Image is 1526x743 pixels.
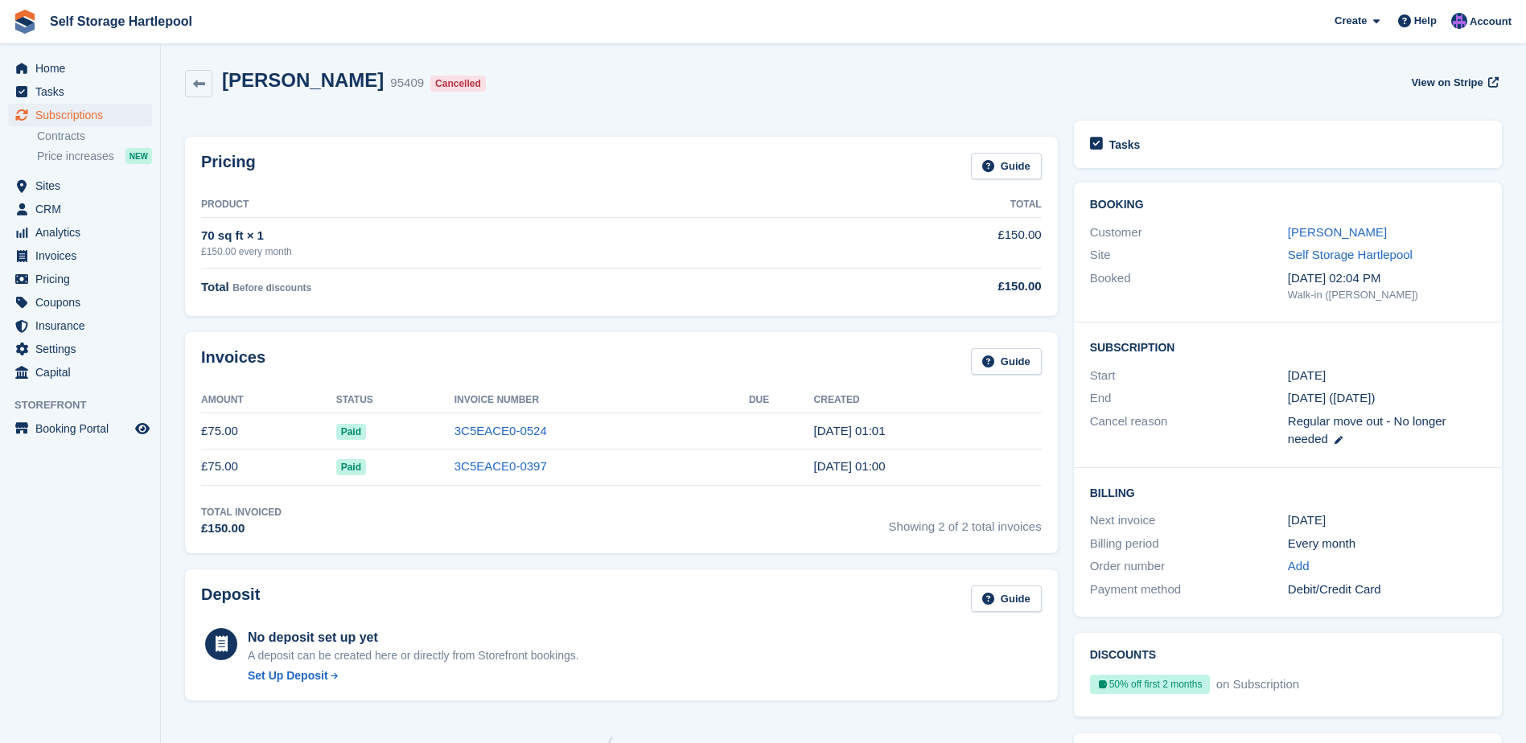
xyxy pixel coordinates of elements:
[1090,389,1288,408] div: End
[1288,248,1413,261] a: Self Storage Hartlepool
[1109,138,1141,152] h2: Tasks
[14,397,160,413] span: Storefront
[248,667,328,684] div: Set Up Deposit
[8,174,152,197] a: menu
[1090,339,1486,355] h2: Subscription
[430,76,486,92] div: Cancelled
[201,449,336,485] td: £75.00
[1090,367,1288,385] div: Start
[201,348,265,375] h2: Invoices
[1090,511,1288,530] div: Next invoice
[336,459,366,475] span: Paid
[8,221,152,244] a: menu
[1288,287,1486,303] div: Walk-in ([PERSON_NAME])
[201,519,282,538] div: £150.00
[201,413,336,449] td: £75.00
[1470,14,1512,30] span: Account
[1288,535,1486,553] div: Every month
[1090,484,1486,500] h2: Billing
[1090,246,1288,265] div: Site
[1288,557,1310,576] a: Add
[201,192,804,218] th: Product
[814,459,886,473] time: 2025-08-04 00:00:48 UTC
[125,148,152,164] div: NEW
[13,10,37,34] img: stora-icon-8386f47178a22dfd0bd8f6a31ec36ba5ce8667c1dd55bd0f319d3a0aa187defe.svg
[35,244,132,267] span: Invoices
[248,647,579,664] p: A deposit can be created here or directly from Storefront bookings.
[35,417,132,440] span: Booking Portal
[8,417,152,440] a: menu
[1213,677,1299,691] span: on Subscription
[1288,225,1387,239] a: [PERSON_NAME]
[37,147,152,165] a: Price increases NEW
[971,153,1042,179] a: Guide
[8,244,152,267] a: menu
[804,277,1042,296] div: £150.00
[8,57,152,80] a: menu
[8,80,152,103] a: menu
[35,291,132,314] span: Coupons
[8,291,152,314] a: menu
[1288,511,1486,530] div: [DATE]
[814,388,1042,413] th: Created
[1090,224,1288,242] div: Customer
[35,174,132,197] span: Sites
[35,221,132,244] span: Analytics
[248,667,579,684] a: Set Up Deposit
[1090,675,1210,694] div: 50% off first 2 months
[201,153,256,179] h2: Pricing
[8,104,152,126] a: menu
[35,80,132,103] span: Tasks
[37,149,114,164] span: Price increases
[804,217,1042,268] td: £150.00
[43,8,199,35] a: Self Storage Hartlepool
[804,192,1042,218] th: Total
[222,69,384,91] h2: [PERSON_NAME]
[35,268,132,290] span: Pricing
[749,388,814,413] th: Due
[201,280,229,294] span: Total
[336,424,366,440] span: Paid
[455,459,547,473] a: 3C5EACE0-0397
[35,361,132,384] span: Capital
[1405,69,1502,96] a: View on Stripe
[232,282,311,294] span: Before discounts
[248,628,579,647] div: No deposit set up yet
[1288,269,1486,288] div: [DATE] 02:04 PM
[37,129,152,144] a: Contracts
[35,57,132,80] span: Home
[1090,649,1486,662] h2: Discounts
[1090,557,1288,576] div: Order number
[1288,414,1446,446] span: Regular move out - No longer needed
[1335,13,1367,29] span: Create
[1411,75,1483,91] span: View on Stripe
[1288,391,1376,404] span: [DATE] ([DATE])
[35,314,132,337] span: Insurance
[8,314,152,337] a: menu
[455,388,749,413] th: Invoice Number
[201,227,804,245] div: 70 sq ft × 1
[201,505,282,519] div: Total Invoiced
[1090,535,1288,553] div: Billing period
[8,338,152,360] a: menu
[814,424,886,437] time: 2025-09-04 00:01:17 UTC
[455,424,547,437] a: 3C5EACE0-0524
[8,361,152,384] a: menu
[1090,581,1288,599] div: Payment method
[8,198,152,220] a: menu
[889,505,1042,538] span: Showing 2 of 2 total invoices
[35,198,132,220] span: CRM
[1090,269,1288,303] div: Booked
[1451,13,1467,29] img: Sean Wood
[1288,367,1326,385] time: 2025-08-04 00:00:00 UTC
[35,338,132,360] span: Settings
[201,388,336,413] th: Amount
[1090,413,1288,449] div: Cancel reason
[201,244,804,259] div: £150.00 every month
[35,104,132,126] span: Subscriptions
[336,388,455,413] th: Status
[1414,13,1437,29] span: Help
[1288,581,1486,599] div: Debit/Credit Card
[8,268,152,290] a: menu
[390,74,424,92] div: 95409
